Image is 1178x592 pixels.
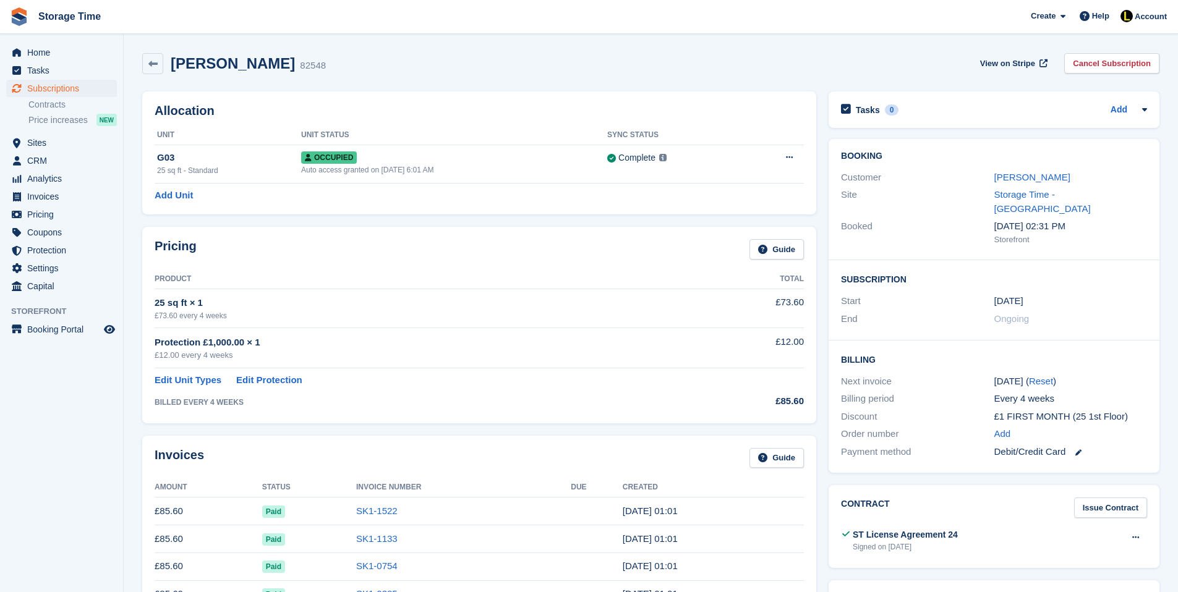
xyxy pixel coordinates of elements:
a: View on Stripe [975,53,1050,74]
div: 82548 [300,59,326,73]
span: Coupons [27,224,101,241]
a: SK1-1522 [356,505,398,516]
div: [DATE] 02:31 PM [994,219,1147,234]
span: Account [1135,11,1167,23]
td: £85.60 [155,497,262,525]
div: 0 [885,104,899,116]
img: stora-icon-8386f47178a22dfd0bd8f6a31ec36ba5ce8667c1dd55bd0f319d3a0aa187defe.svg [10,7,28,26]
a: menu [6,170,117,187]
a: menu [6,134,117,151]
span: Analytics [27,170,101,187]
a: Storage Time - [GEOGRAPHIC_DATA] [994,189,1091,214]
a: Reset [1029,376,1053,386]
a: Guide [749,448,804,468]
time: 2025-08-14 00:01:03 UTC [623,505,678,516]
time: 2025-04-24 00:00:00 UTC [994,294,1023,308]
a: menu [6,242,117,259]
div: [DATE] ( ) [994,374,1147,389]
th: Unit [155,125,301,145]
a: Contracts [28,99,117,111]
a: SK1-1133 [356,533,398,544]
th: Total [699,269,804,289]
th: Due [571,478,623,497]
th: Status [262,478,356,497]
a: Add [994,427,1011,441]
a: Price increases NEW [28,113,117,127]
a: Add Unit [155,188,193,203]
h2: Allocation [155,104,804,118]
a: Preview store [102,322,117,337]
a: menu [6,152,117,169]
a: menu [6,277,117,295]
span: Sites [27,134,101,151]
div: Every 4 weeks [994,392,1147,406]
a: Edit Unit Types [155,373,221,387]
div: Start [841,294,994,308]
h2: Booking [841,151,1147,161]
a: menu [6,260,117,277]
span: Protection [27,242,101,259]
h2: Tasks [856,104,880,116]
div: £73.60 every 4 weeks [155,310,699,321]
div: £12.00 every 4 weeks [155,349,699,362]
div: Order number [841,427,994,441]
a: Cancel Subscription [1064,53,1159,74]
div: Debit/Credit Card [994,445,1147,459]
span: CRM [27,152,101,169]
img: Laaibah Sarwar [1120,10,1133,22]
div: £1 FIRST MONTH (25 1st Floor) [994,410,1147,424]
td: £73.60 [699,289,804,328]
span: Invoices [27,188,101,205]
th: Unit Status [301,125,607,145]
a: SK1-0754 [356,560,398,571]
div: Discount [841,410,994,424]
h2: Pricing [155,239,197,260]
div: Site [841,188,994,216]
h2: Subscription [841,273,1147,285]
span: Price increases [28,114,88,126]
div: Storefront [994,234,1147,246]
span: Home [27,44,101,61]
a: Issue Contract [1074,497,1147,518]
span: Capital [27,277,101,295]
th: Created [623,478,804,497]
div: Customer [841,171,994,185]
div: Booked [841,219,994,245]
div: £85.60 [699,394,804,408]
div: Billing period [841,392,994,406]
h2: Billing [841,353,1147,365]
a: Add [1111,103,1127,117]
a: menu [6,224,117,241]
span: Subscriptions [27,80,101,97]
a: menu [6,80,117,97]
th: Invoice Number [356,478,571,497]
td: £85.60 [155,552,262,580]
span: Create [1031,10,1056,22]
h2: Invoices [155,448,204,468]
a: Storage Time [33,6,106,27]
th: Product [155,269,699,289]
a: menu [6,321,117,338]
div: Auto access granted on [DATE] 6:01 AM [301,164,607,175]
span: Paid [262,505,285,518]
a: Guide [749,239,804,260]
div: 25 sq ft × 1 [155,296,699,310]
h2: [PERSON_NAME] [171,55,295,72]
span: Booking Portal [27,321,101,338]
div: ST License Agreement 24 [853,528,958,541]
td: £85.60 [155,525,262,553]
div: Next invoice [841,374,994,389]
div: G03 [157,151,301,165]
div: Protection £1,000.00 × 1 [155,336,699,350]
span: View on Stripe [980,57,1035,70]
time: 2025-06-19 00:01:52 UTC [623,560,678,571]
h2: Contract [841,497,890,518]
div: Signed on [DATE] [853,541,958,552]
img: icon-info-grey-7440780725fd019a000dd9b08b2336e03edf1995a4989e88bcd33f0948082b44.svg [659,154,667,161]
span: Ongoing [994,313,1030,324]
span: Pricing [27,206,101,223]
a: menu [6,62,117,79]
span: Help [1092,10,1109,22]
span: Paid [262,533,285,546]
div: 25 sq ft - Standard [157,165,301,176]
